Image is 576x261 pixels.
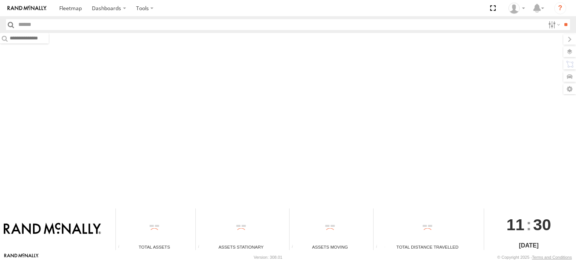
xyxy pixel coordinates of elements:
div: Total number of assets current stationary. [196,244,207,250]
span: 30 [533,208,551,241]
div: : [484,208,573,241]
div: Total number of assets current in transit. [289,244,301,250]
div: Total Distance Travelled [373,244,481,250]
div: Assets Stationary [196,244,286,250]
div: Assets Moving [289,244,371,250]
i: ? [554,2,566,14]
img: rand-logo.svg [7,6,46,11]
div: [DATE] [484,241,573,250]
div: © Copyright 2025 - [497,255,572,259]
label: Search Filter Options [545,19,561,30]
div: Total distance travelled by all assets within specified date range and applied filters [373,244,385,250]
a: Terms and Conditions [532,255,572,259]
div: Total Assets [116,244,193,250]
div: Version: 308.01 [254,255,282,259]
label: Map Settings [563,84,576,94]
div: Total number of Enabled Assets [116,244,127,250]
img: Rand McNally [4,223,101,235]
a: Visit our Website [4,253,39,261]
div: Jose Goitia [506,3,528,14]
span: 11 [507,208,525,241]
